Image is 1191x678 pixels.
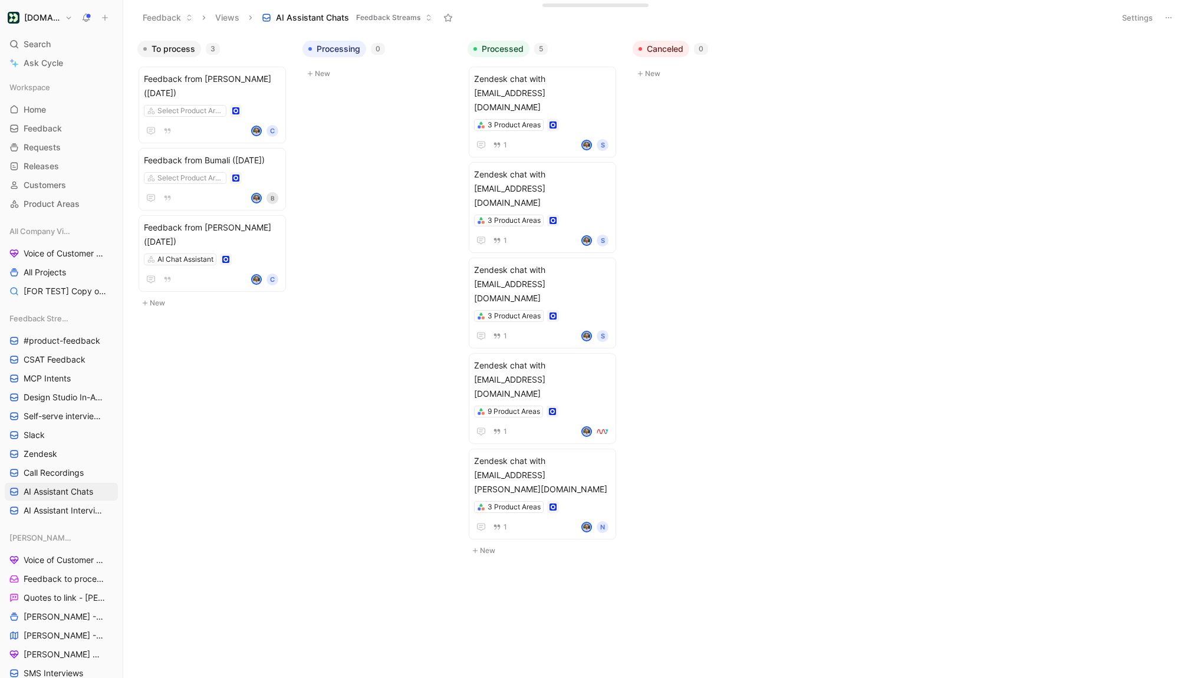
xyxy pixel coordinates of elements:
[252,275,261,284] img: avatar
[139,215,286,292] a: Feedback from [PERSON_NAME] ([DATE])AI Chat AssistantavatarC
[474,454,611,496] span: Zendesk chat with [EMAIL_ADDRESS][PERSON_NAME][DOMAIN_NAME]
[597,521,608,533] div: N
[157,172,223,184] div: Select Product Areas
[137,41,201,57] button: To process
[139,67,286,143] a: Feedback from [PERSON_NAME] ([DATE])Select Product AreasavatarC
[206,43,220,55] div: 3
[9,225,71,237] span: All Company Views
[5,502,118,519] a: AI Assistant Interviews
[628,35,793,87] div: Canceled0New
[5,646,118,663] a: [PERSON_NAME] Dashboard
[5,222,118,240] div: All Company Views
[5,370,118,387] a: MCP Intents
[5,310,118,519] div: Feedback Streams#product-feedbackCSAT FeedbackMCP IntentsDesign Studio In-App FeedbackSelf-serve ...
[5,282,118,300] a: [FOR TEST] Copy of Projects for Discovery
[267,192,278,204] div: B
[633,67,788,81] button: New
[24,592,106,604] span: Quotes to link - [PERSON_NAME]
[24,467,84,479] span: Call Recordings
[5,157,118,175] a: Releases
[24,123,62,134] span: Feedback
[469,449,616,539] a: Zendesk chat with [EMAIL_ADDRESS][PERSON_NAME][DOMAIN_NAME]3 Product Areas1avatarN
[24,160,59,172] span: Releases
[468,41,529,57] button: Processed
[252,127,261,135] img: avatar
[5,351,118,368] a: CSAT Feedback
[24,630,104,641] span: [PERSON_NAME] - Initiatives
[9,81,50,93] span: Workspace
[371,43,385,55] div: 0
[504,237,507,244] span: 1
[5,195,118,213] a: Product Areas
[5,407,118,425] a: Self-serve interviews
[5,264,118,281] a: All Projects
[5,529,118,547] div: [PERSON_NAME] Views
[24,37,51,51] span: Search
[24,486,93,498] span: AI Assistant Chats
[8,12,19,24] img: Customer.io
[491,425,509,438] button: 1
[468,544,623,558] button: New
[24,248,104,259] span: Voice of Customer - All Areas
[633,41,689,57] button: Canceled
[647,43,683,55] span: Canceled
[469,353,616,444] a: Zendesk chat with [EMAIL_ADDRESS][DOMAIN_NAME]9 Product Areas1avatarlogo
[144,220,281,249] span: Feedback from [PERSON_NAME] ([DATE])
[267,274,278,285] div: C
[133,35,298,316] div: To process3New
[583,427,591,436] img: avatar
[252,194,261,202] img: avatar
[5,78,118,96] div: Workspace
[24,429,45,441] span: Slack
[24,56,63,70] span: Ask Cycle
[5,139,118,156] a: Requests
[139,148,286,210] a: Feedback from Bumali ([DATE])Select Product AreasavatarB
[24,141,61,153] span: Requests
[597,426,608,437] img: logo
[24,354,85,366] span: CSAT Feedback
[24,611,104,623] span: [PERSON_NAME] - Projects
[597,330,608,342] div: S
[24,285,107,297] span: [FOR TEST] Copy of Projects for Discovery
[298,35,463,87] div: Processing0New
[474,358,611,401] span: Zendesk chat with [EMAIL_ADDRESS][DOMAIN_NAME]
[317,43,360,55] span: Processing
[157,254,213,265] div: AI Chat Assistant
[504,333,507,340] span: 1
[5,551,118,569] a: Voice of Customer - [PERSON_NAME]
[256,9,437,27] button: AI Assistant ChatsFeedback Streams
[534,43,548,55] div: 5
[5,222,118,300] div: All Company ViewsVoice of Customer - All AreasAll Projects[FOR TEST] Copy of Projects for Discovery
[504,141,507,149] span: 1
[24,649,104,660] span: [PERSON_NAME] Dashboard
[302,41,366,57] button: Processing
[5,101,118,119] a: Home
[504,524,507,531] span: 1
[5,570,118,588] a: Feedback to process - [PERSON_NAME]
[24,266,66,278] span: All Projects
[488,501,541,513] div: 3 Product Areas
[1117,9,1158,26] button: Settings
[474,263,611,305] span: Zendesk chat with [EMAIL_ADDRESS][DOMAIN_NAME]
[491,234,509,247] button: 1
[597,235,608,246] div: S
[24,12,60,23] h1: [DOMAIN_NAME]
[597,139,608,151] div: S
[488,215,541,226] div: 3 Product Areas
[276,12,349,24] span: AI Assistant Chats
[583,141,591,149] img: avatar
[583,332,591,340] img: avatar
[463,35,628,564] div: Processed5New
[24,391,106,403] span: Design Studio In-App Feedback
[5,54,118,72] a: Ask Cycle
[24,335,100,347] span: #product-feedback
[5,483,118,501] a: AI Assistant Chats
[504,428,507,435] span: 1
[488,310,541,322] div: 3 Product Areas
[5,445,118,463] a: Zendesk
[356,12,420,24] span: Feedback Streams
[491,139,509,152] button: 1
[24,198,80,210] span: Product Areas
[24,410,102,422] span: Self-serve interviews
[491,521,509,534] button: 1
